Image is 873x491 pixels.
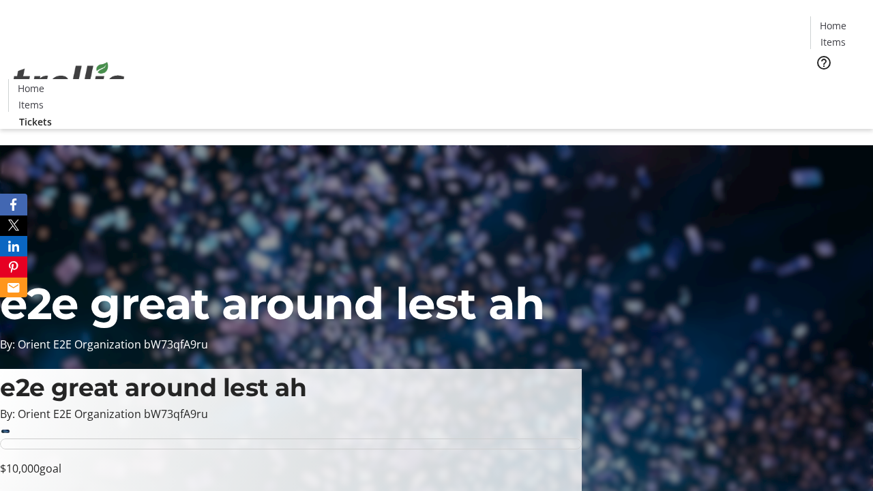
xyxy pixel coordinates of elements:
[821,79,854,93] span: Tickets
[810,49,838,76] button: Help
[19,115,52,129] span: Tickets
[810,79,865,93] a: Tickets
[820,18,846,33] span: Home
[811,35,855,49] a: Items
[18,81,44,95] span: Home
[8,47,130,115] img: Orient E2E Organization bW73qfA9ru's Logo
[18,98,44,112] span: Items
[9,81,53,95] a: Home
[820,35,846,49] span: Items
[8,115,63,129] a: Tickets
[9,98,53,112] a: Items
[811,18,855,33] a: Home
